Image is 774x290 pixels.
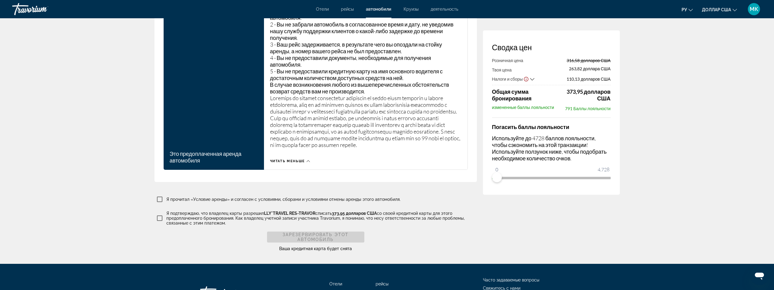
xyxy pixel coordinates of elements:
font: 791 Баллы лояльности [565,106,610,111]
button: Меню пользователя [746,3,762,16]
font: Я подтверждаю, что владелец карты разрешил [166,211,264,216]
font: списать [315,211,332,216]
font: Это предоплаченная аренда автомобиля [170,150,241,164]
font: МК [750,6,758,12]
a: Отели [316,7,329,12]
font: 110,13 долларов США [567,76,610,82]
font: 3 - Ваш рейс задерживается, в результате чего вы опоздали на стойку аренды, а номер вашего рейса ... [270,41,442,54]
a: рейсы [376,281,388,286]
font: доллар США [702,7,731,12]
iframe: Кнопка запуска окна обмена сообщениями [750,266,769,285]
font: Я прочитал «Условие аренды» и согласен с условиями, сборами и условиями отмены аренды этого автом... [166,197,401,202]
font: Общая сумма бронирования [492,88,532,102]
button: Показать отказ от ответственности за налоги и сборы [523,76,529,82]
font: со своей кредитной карты для этого предоплаченного бронирования. Как владелец учетной записи учас... [166,211,465,225]
font: 263,82 доллара США [569,66,611,71]
a: Часто задаваемые вопросы [483,278,539,282]
font: Читать меньше [270,159,305,163]
font: LLY*TRAVEL RES-TRAVOR [264,211,315,216]
font: 5 - Вы не предоставили кредитную карту на имя основного водителя с достаточным количеством доступ... [270,68,443,81]
font: В случае возникновения любого из вышеперечисленных обстоятельств возврат средств вам не производи... [270,81,449,95]
font: измененные баллы лояльности [492,105,554,110]
font: Налоги и сборы [492,76,523,82]
font: Погасить баллы лояльности [492,124,569,130]
ngx-slider: ngx-слайдер [492,177,611,178]
span: ngx-слайдер [492,173,502,182]
a: рейсы [341,7,354,12]
font: 373,95 долларов США [567,88,611,102]
font: Розничная цена [492,58,523,63]
font: Ваша кредитная карта будет снята [279,246,352,251]
font: Сводка цен [492,43,532,52]
a: деятельность [431,7,458,12]
font: 373,95 долларов США [332,211,377,216]
font: 0 [495,166,498,173]
button: Изменить язык [682,5,693,14]
button: Читать меньше [270,159,310,163]
a: автомобили [366,7,391,12]
font: ру [682,7,687,12]
font: Используйте до 4728 баллов лояльности, чтобы сэкономить на этой транзакции! Используйте ползунок ... [492,135,607,162]
a: Отели [329,281,342,286]
font: 2 - Вы не забрали автомобиль в согласованное время и дату, не уведомив нашу службу поддержки клие... [270,21,454,41]
button: Изменить валюту [702,5,737,14]
font: 316,58 долларов США [567,58,610,63]
font: 4 - Вы не предоставили документы, необходимые для получения автомобиля. [270,54,431,68]
font: 4,728 [598,166,609,173]
button: Показать разбивку налогов и сборов [492,76,534,82]
a: Круизы [404,7,418,12]
font: Loremips do sitamet consectetur adipiscin el seddo eiusm temporin u labore etdolorema, aliq en ad... [270,95,460,148]
a: Травориум [12,1,73,17]
font: Твоя цена [492,67,512,72]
